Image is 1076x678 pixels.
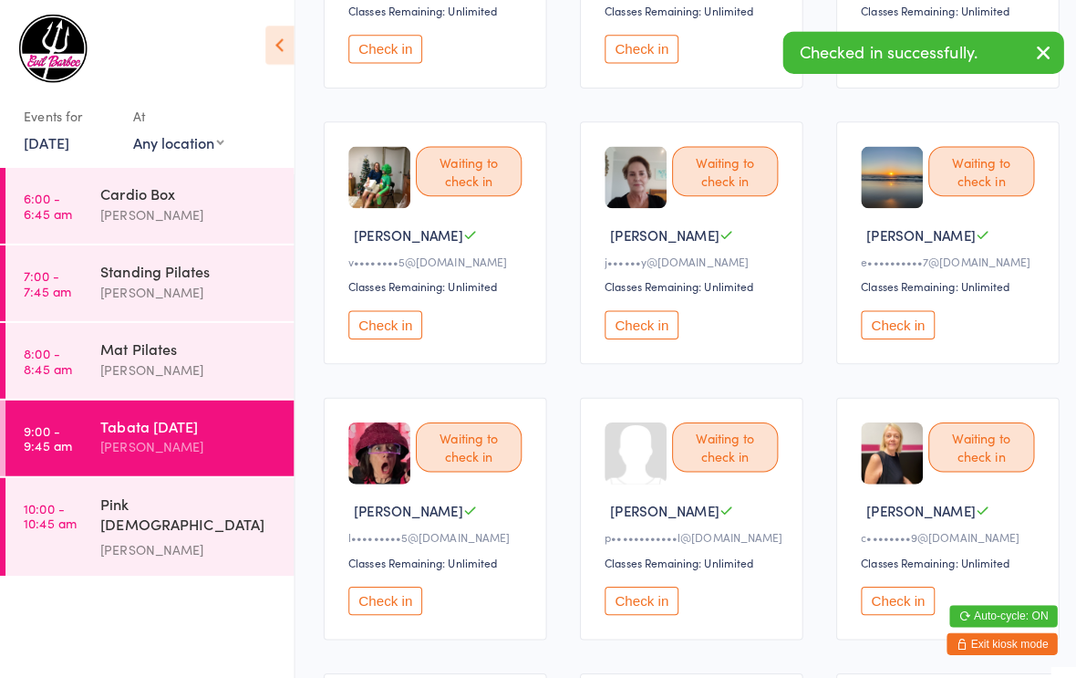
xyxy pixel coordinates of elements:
div: Tabata [DATE] [99,412,275,432]
div: Classes Remaining: Unlimited [345,276,522,291]
div: Classes Remaining: Unlimited [852,3,1029,18]
div: Standing Pilates [99,258,275,278]
img: image1732870117.png [345,418,406,479]
div: [PERSON_NAME] [99,278,275,299]
div: Waiting to check in [411,145,516,194]
div: Any location [131,130,222,151]
button: Exit kiosk mode [936,626,1046,648]
img: image1674770243.png [852,418,913,479]
div: Mat Pilates [99,335,275,355]
time: 8:00 - 8:45 am [24,342,71,371]
div: e••••••••••7@[DOMAIN_NAME] [852,251,1029,266]
span: [PERSON_NAME] [857,495,965,515]
div: Waiting to check in [665,418,770,467]
a: 6:00 -6:45 amCardio Box[PERSON_NAME] [5,166,291,241]
button: Check in [852,308,925,336]
div: Classes Remaining: Unlimited [345,548,522,564]
button: Check in [598,580,671,609]
div: Classes Remaining: Unlimited [852,276,1029,291]
button: Check in [852,580,925,609]
div: v••••••••5@[DOMAIN_NAME] [345,251,522,266]
div: Waiting to check in [411,418,516,467]
div: Classes Remaining: Unlimited [598,548,775,564]
button: Check in [345,35,418,63]
span: [PERSON_NAME] [350,495,458,515]
div: Classes Remaining: Unlimited [852,548,1029,564]
div: Pink [DEMOGRAPHIC_DATA] Strength [99,488,275,533]
img: image1659003520.png [852,145,913,206]
div: Classes Remaining: Unlimited [598,3,775,18]
div: c••••••••9@[DOMAIN_NAME] [852,524,1029,539]
div: Waiting to check in [918,418,1023,467]
a: [DATE] [24,130,68,151]
img: image1674433734.png [345,145,406,206]
button: Check in [598,308,671,336]
div: Waiting to check in [918,145,1023,194]
a: 9:00 -9:45 amTabata [DATE][PERSON_NAME] [5,396,291,471]
span: [PERSON_NAME] [350,223,458,242]
div: [PERSON_NAME] [99,202,275,223]
div: Classes Remaining: Unlimited [345,3,522,18]
img: image1674685338.png [598,145,659,206]
div: p••••••••••••l@[DOMAIN_NAME] [598,524,775,539]
div: Events for [24,100,113,130]
time: 7:00 - 7:45 am [24,266,70,295]
div: Waiting to check in [665,145,770,194]
div: j••••••y@[DOMAIN_NAME] [598,251,775,266]
div: Cardio Box [99,182,275,202]
div: Checked in successfully. [774,31,1052,73]
div: Classes Remaining: Unlimited [598,276,775,291]
div: [PERSON_NAME] [99,533,275,554]
button: Check in [345,308,418,336]
span: [PERSON_NAME] [857,223,965,242]
button: Auto-cycle: ON [939,599,1046,621]
a: 8:00 -8:45 amMat Pilates[PERSON_NAME] [5,319,291,394]
img: Evil Barbee Personal Training [18,14,87,82]
a: 7:00 -7:45 amStanding Pilates[PERSON_NAME] [5,243,291,318]
span: [PERSON_NAME] [604,495,711,515]
button: Check in [345,580,418,609]
time: 6:00 - 6:45 am [24,189,71,218]
div: [PERSON_NAME] [99,355,275,376]
button: Check in [598,35,671,63]
time: 10:00 - 10:45 am [24,495,76,525]
time: 9:00 - 9:45 am [24,419,71,448]
div: At [131,100,222,130]
div: [PERSON_NAME] [99,432,275,453]
div: l•••••••••5@[DOMAIN_NAME] [345,524,522,539]
a: 10:00 -10:45 amPink [DEMOGRAPHIC_DATA] Strength[PERSON_NAME] [5,473,291,569]
span: [PERSON_NAME] [604,223,711,242]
